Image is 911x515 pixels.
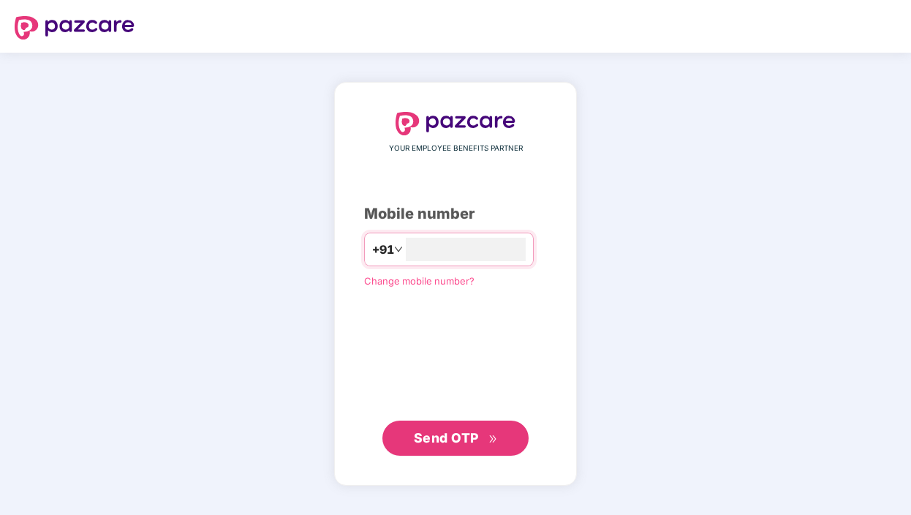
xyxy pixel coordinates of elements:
span: +91 [372,241,394,259]
span: YOUR EMPLOYEE BENEFITS PARTNER [389,143,523,154]
img: logo [396,112,515,135]
span: double-right [488,435,498,444]
img: logo [15,16,135,40]
div: Mobile number [364,203,547,225]
span: Send OTP [414,430,479,446]
a: Change mobile number? [364,275,475,287]
span: down [394,245,403,254]
button: Send OTPdouble-right [382,421,529,456]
